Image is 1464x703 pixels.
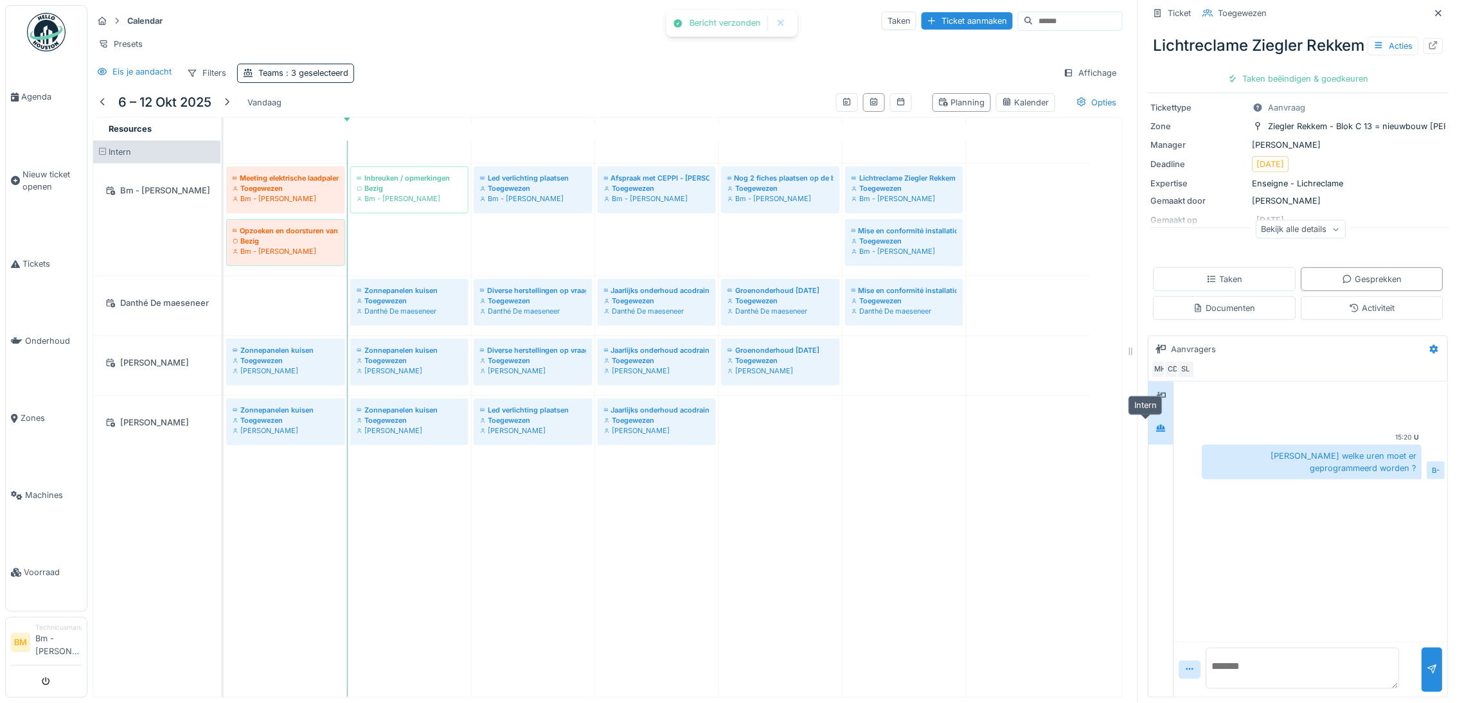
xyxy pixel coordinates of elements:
div: Jaarlijks onderhoud acodrains [604,405,710,415]
div: [DATE] [1257,158,1285,170]
div: Manager [1151,139,1247,151]
div: Lichtreclame Ziegler Rekkem [852,173,957,183]
div: Toegewezen [728,355,834,366]
div: [PERSON_NAME] [101,414,213,431]
div: Groenonderhoud [DATE] [728,345,834,355]
div: Intern [1129,396,1163,414]
span: Tickets [22,258,82,270]
div: Ticket aanmaken [922,12,1013,30]
li: Bm - [PERSON_NAME] [35,623,82,663]
div: Taken beëindigen & goedkeuren [1223,70,1375,87]
div: Kalender [1002,96,1049,109]
div: Mise en conformité installation basse tension - budget 6048 € [852,226,957,236]
div: Bm - [PERSON_NAME] [233,246,339,256]
div: [PERSON_NAME] [1151,195,1446,207]
a: Nieuw ticket openen [6,136,87,225]
div: [PERSON_NAME] [357,366,462,376]
div: Planning [938,96,985,109]
div: Presets [93,35,148,53]
div: Toegewezen [357,415,462,425]
span: Nieuw ticket openen [22,168,82,193]
div: Toegewezen [604,296,710,306]
div: [PERSON_NAME] [604,366,710,376]
a: 12 oktober 2025 [1009,120,1048,138]
div: Bm - [PERSON_NAME] [480,193,586,204]
div: Danthé De maeseneer [101,295,213,311]
div: Toegewezen [357,296,462,306]
li: BM [11,633,30,652]
div: Jaarlijks onderhoud acodrains [604,285,710,296]
div: Diverse herstellingen op vraag van [PERSON_NAME] [480,345,586,355]
div: Vandaag [242,94,287,111]
div: Toegewezen [852,236,957,246]
div: [PERSON_NAME] [480,425,586,436]
div: Taken [882,12,916,30]
div: Toegewezen [728,296,834,306]
div: Toegewezen [604,355,710,366]
div: Bm - [PERSON_NAME] [604,193,710,204]
div: [PERSON_NAME] [480,366,586,376]
a: Voorraad [6,534,87,611]
div: MH [1152,360,1170,378]
a: 7 oktober 2025 [393,120,425,138]
div: Documenten [1193,302,1256,314]
div: Bm - [PERSON_NAME] [233,193,339,204]
div: Tickettype [1151,102,1247,114]
div: Aanvragers [1172,343,1217,355]
div: Opties [1071,93,1123,112]
div: Lichtreclame Ziegler Rekkem [1148,29,1449,62]
div: U [1415,432,1420,442]
div: Bm - [PERSON_NAME] [357,193,462,204]
div: [PERSON_NAME] [357,425,462,436]
div: Toegewezen [604,183,710,193]
div: SL [1177,360,1195,378]
div: Activiteit [1350,302,1395,314]
div: Bekijk alle details [1256,220,1346,238]
div: Acties [1368,37,1419,55]
div: Zonnepanelen kuisen [357,345,462,355]
div: Toegewezen [480,296,586,306]
div: [PERSON_NAME] [728,366,834,376]
div: CD [1165,360,1183,378]
div: Toegewezen [728,183,834,193]
span: Voorraad [24,566,82,578]
div: Toegewezen [357,355,462,366]
div: [PERSON_NAME] [1151,139,1446,151]
div: Teams [258,67,348,79]
div: [PERSON_NAME] [101,355,213,371]
div: Toegewezen [1219,7,1267,19]
div: Bezig [233,236,339,246]
div: Affichage [1058,64,1123,82]
div: 15:20 [1396,432,1412,442]
div: Bm - [PERSON_NAME] [728,193,834,204]
div: Toegewezen [233,355,339,366]
div: Meeting elektrische laadpalen met Henneaux [233,173,339,183]
div: Enseigne - Lichreclame [1151,177,1446,190]
div: Technicusmanager [35,623,82,632]
div: Expertise [1151,177,1247,190]
div: [PERSON_NAME] welke uren moet er geprogrammeerd worden ? [1202,445,1422,479]
div: B- [1427,461,1445,479]
div: Bm - [PERSON_NAME] [852,193,957,204]
div: Danthé De maeseneer [852,306,957,316]
a: Onderhoud [6,303,87,380]
a: 11 oktober 2025 [886,120,922,138]
div: [PERSON_NAME] [233,366,339,376]
a: Machines [6,457,87,534]
div: Zonnepanelen kuisen [233,345,339,355]
div: Bm - [PERSON_NAME] [101,182,213,199]
div: Bezig [357,183,462,193]
div: Led verlichting plaatsen [480,405,586,415]
div: Bericht verzonden [690,18,761,29]
div: Zonnepanelen kuisen [357,405,462,415]
span: : 3 geselecteerd [283,68,348,78]
div: Jaarlijks onderhoud acodrains [604,345,710,355]
div: Groenonderhoud [DATE] [728,285,834,296]
a: 10 oktober 2025 [762,120,799,138]
div: Deadline [1151,158,1247,170]
span: Intern [109,147,131,157]
a: BM TechnicusmanagerBm - [PERSON_NAME] [11,623,82,666]
a: 6 oktober 2025 [267,120,304,138]
div: Zone [1151,120,1247,132]
a: 9 oktober 2025 [639,120,675,138]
